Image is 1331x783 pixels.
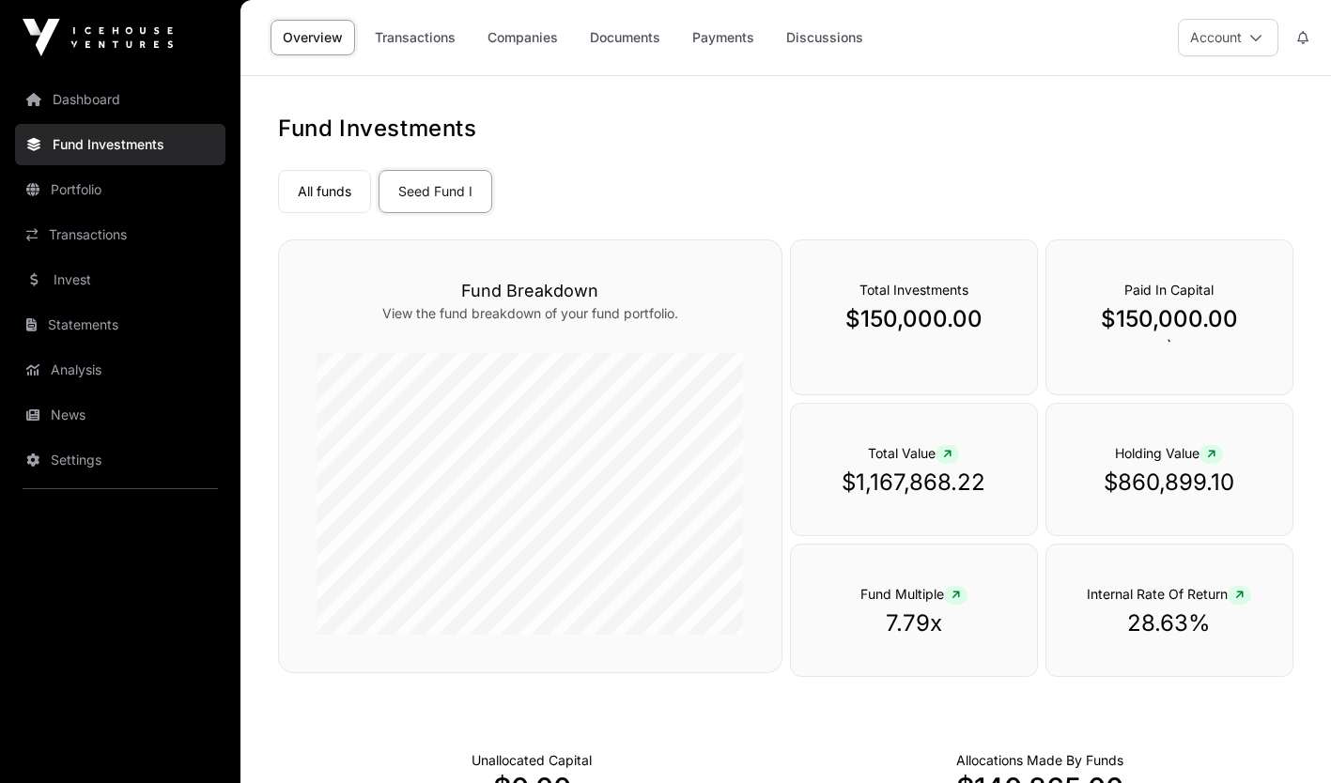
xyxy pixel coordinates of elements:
span: Paid In Capital [1124,282,1214,298]
p: $860,899.10 [1084,468,1255,498]
a: Invest [15,259,225,300]
a: Companies [475,20,570,55]
a: Documents [578,20,673,55]
h3: Fund Breakdown [317,278,744,304]
p: 7.79x [828,608,999,638]
p: 28.63% [1084,608,1255,638]
a: Discussions [774,20,875,55]
p: $150,000.00 [828,304,999,334]
a: Transactions [363,20,468,55]
p: $1,167,868.22 [828,468,999,498]
span: Fund Multiple [860,586,967,602]
a: Payments [680,20,766,55]
a: Analysis [15,349,225,391]
span: Total Investments [859,282,968,298]
a: Statements [15,304,225,345]
a: News [15,394,225,436]
a: Overview [271,20,355,55]
button: Account [1178,19,1278,56]
h1: Fund Investments [278,114,1293,144]
a: Dashboard [15,79,225,120]
a: Seed Fund I [379,170,492,213]
div: ` [1045,239,1293,395]
a: Settings [15,439,225,481]
p: Cash not yet allocated [472,751,592,770]
a: Fund Investments [15,124,225,165]
img: Icehouse Ventures Logo [23,19,173,56]
span: Internal Rate Of Return [1087,586,1251,602]
p: View the fund breakdown of your fund portfolio. [317,304,744,323]
a: Transactions [15,214,225,255]
p: $150,000.00 [1084,304,1255,334]
p: Capital Deployed Into Companies [956,751,1123,770]
a: Portfolio [15,169,225,210]
span: Holding Value [1115,445,1223,461]
a: All funds [278,170,371,213]
span: Total Value [868,445,959,461]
